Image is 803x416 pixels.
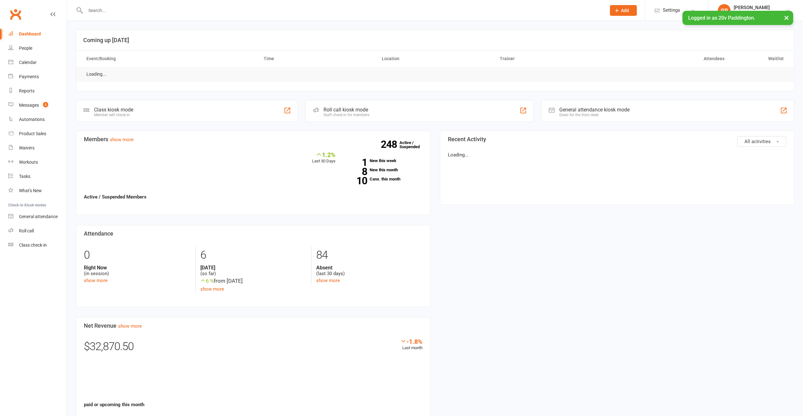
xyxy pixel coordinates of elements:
[345,158,367,167] strong: 1
[381,140,399,149] strong: 248
[200,277,307,285] div: from [DATE]
[400,338,423,345] div: -1.8%
[345,168,423,172] a: 8New this month
[8,84,67,98] a: Reports
[84,323,423,329] h3: Net Revenue
[8,55,67,70] a: Calendar
[781,11,792,24] button: ×
[83,37,787,43] h3: Coming up [DATE]
[345,167,367,176] strong: 8
[621,8,629,13] span: Add
[8,112,67,127] a: Automations
[200,278,214,284] span: 6 %
[84,338,423,359] div: $32,870.50
[448,136,787,142] h3: Recent Activity
[84,6,602,15] input: Search...
[19,103,39,108] div: Messages
[19,145,35,150] div: Waivers
[8,155,67,169] a: Workouts
[323,113,369,117] div: Staff check-in for members
[84,194,147,200] strong: Active / Suspended Members
[8,6,23,22] a: Clubworx
[663,3,680,17] span: Settings
[19,160,38,165] div: Workouts
[730,51,789,67] th: Waitlist
[8,238,67,252] a: Class kiosk mode
[19,74,39,79] div: Payments
[8,70,67,84] a: Payments
[110,137,134,142] a: show more
[200,265,307,271] strong: [DATE]
[200,286,224,292] a: show more
[400,338,423,351] div: Last month
[316,278,340,283] a: show more
[19,228,34,233] div: Roll call
[84,278,108,283] a: show more
[559,113,630,117] div: Great for the front desk
[8,127,67,141] a: Product Sales
[8,210,67,224] a: General attendance kiosk mode
[610,5,637,16] button: Add
[258,51,376,67] th: Time
[19,31,41,36] div: Dashboard
[744,139,771,144] span: All activities
[316,265,423,277] div: (last 30 days)
[8,169,67,184] a: Tasks
[200,246,307,265] div: 6
[8,184,67,198] a: What's New
[737,136,786,147] button: All activities
[494,51,612,67] th: Trainer
[718,4,731,17] div: GP
[8,27,67,41] a: Dashboard
[559,107,630,113] div: General attendance kiosk mode
[94,113,133,117] div: Member self check-in
[84,265,191,277] div: (in session)
[43,102,48,107] span: 3
[94,107,133,113] div: Class kiosk mode
[345,159,423,163] a: 1New this week
[688,15,755,21] span: Logged in as 20v Paddington.
[345,177,423,181] a: 10Canx. this month
[81,51,258,67] th: Event/Booking
[316,265,423,271] strong: Absent
[84,246,191,265] div: 0
[8,141,67,155] a: Waivers
[8,224,67,238] a: Roll call
[8,98,67,112] a: Messages 3
[200,265,307,277] div: (so far)
[118,323,142,329] a: show more
[19,243,47,248] div: Class check-in
[323,107,369,113] div: Roll call kiosk mode
[19,46,32,51] div: People
[316,246,423,265] div: 84
[84,265,191,271] strong: Right Now
[734,10,770,16] div: 20v Paddington
[19,174,30,179] div: Tasks
[19,214,58,219] div: General attendance
[84,136,423,142] h3: Members
[8,41,67,55] a: People
[345,176,367,186] strong: 10
[19,188,42,193] div: What's New
[19,88,35,93] div: Reports
[734,5,770,10] div: [PERSON_NAME]
[612,51,730,67] th: Attendees
[19,131,46,136] div: Product Sales
[19,117,45,122] div: Automations
[84,402,144,407] strong: paid or upcoming this month
[448,151,787,159] p: Loading...
[399,136,427,154] a: 248Active / Suspended
[312,151,336,165] div: Last 30 Days
[81,67,112,82] td: Loading...
[84,230,423,237] h3: Attendance
[19,60,37,65] div: Calendar
[376,51,494,67] th: Location
[312,151,336,158] div: 1.2%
